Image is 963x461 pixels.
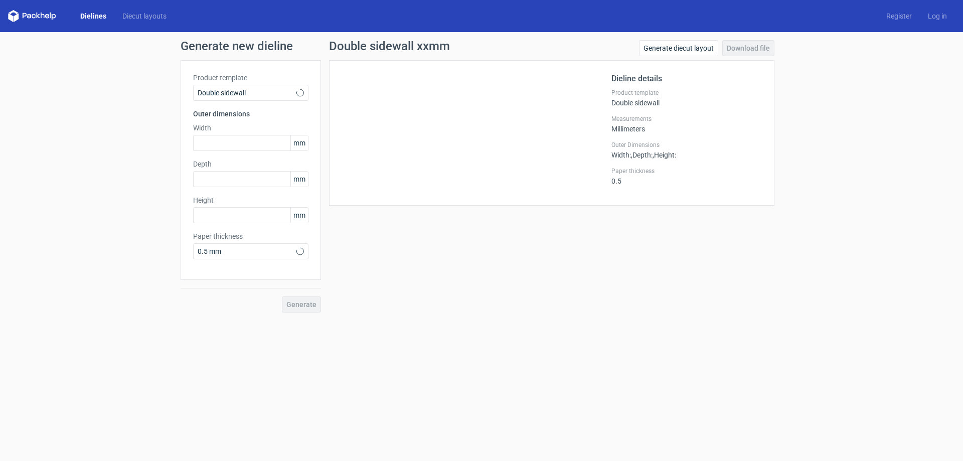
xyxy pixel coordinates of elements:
[329,40,450,52] h1: Double sidewall xxmm
[193,195,308,205] label: Height
[290,135,308,150] span: mm
[611,141,762,149] label: Outer Dimensions
[198,88,296,98] span: Double sidewall
[611,89,762,97] label: Product template
[611,89,762,107] div: Double sidewall
[193,73,308,83] label: Product template
[290,208,308,223] span: mm
[639,40,718,56] a: Generate diecut layout
[631,151,653,159] span: , Depth :
[193,231,308,241] label: Paper thickness
[193,123,308,133] label: Width
[193,159,308,169] label: Depth
[878,11,920,21] a: Register
[611,167,762,175] label: Paper thickness
[181,40,782,52] h1: Generate new dieline
[611,115,762,123] label: Measurements
[114,11,175,21] a: Diecut layouts
[611,151,631,159] span: Width :
[290,172,308,187] span: mm
[611,115,762,133] div: Millimeters
[611,73,762,85] h2: Dieline details
[193,109,308,119] h3: Outer dimensions
[611,167,762,185] div: 0.5
[198,246,296,256] span: 0.5 mm
[72,11,114,21] a: Dielines
[920,11,955,21] a: Log in
[653,151,676,159] span: , Height :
